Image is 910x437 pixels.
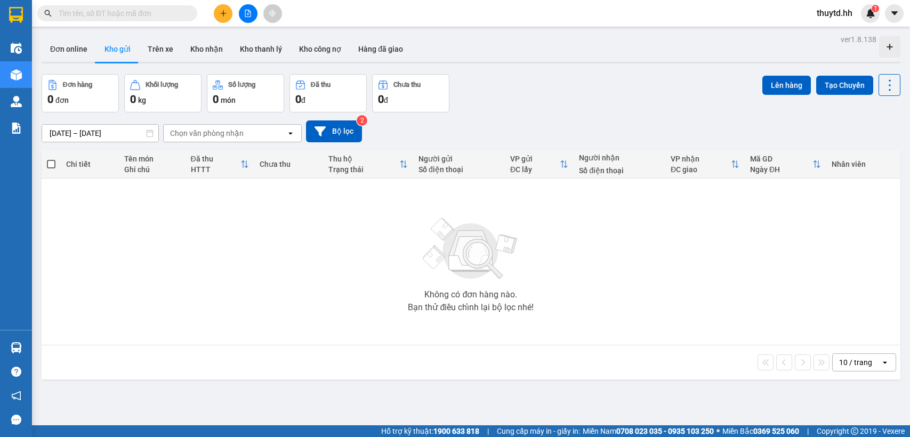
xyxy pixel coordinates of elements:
[866,9,875,18] img: icon-new-feature
[328,165,399,174] div: Trạng thái
[11,367,21,377] span: question-circle
[42,125,158,142] input: Select a date range.
[671,165,731,174] div: ĐC giao
[213,93,219,106] span: 0
[11,342,22,353] img: warehouse-icon
[139,36,182,62] button: Trên xe
[306,120,362,142] button: Bộ lọc
[487,425,489,437] span: |
[260,160,318,168] div: Chưa thu
[42,36,96,62] button: Đơn online
[221,96,236,104] span: món
[220,10,227,17] span: plus
[418,155,500,163] div: Người gửi
[716,429,720,433] span: ⚪️
[497,425,580,437] span: Cung cấp máy in - giấy in:
[378,93,384,106] span: 0
[807,425,809,437] span: |
[244,10,252,17] span: file-add
[832,160,895,168] div: Nhân viên
[263,4,282,23] button: aim
[55,96,69,104] span: đơn
[393,81,421,88] div: Chưa thu
[579,166,660,175] div: Số điện thoại
[357,115,367,126] sup: 2
[59,7,184,19] input: Tìm tên, số ĐT hoặc mã đơn
[207,74,284,112] button: Số lượng0món
[350,36,412,62] button: Hàng đã giao
[408,303,534,312] div: Bạn thử điều chỉnh lại bộ lọc nhé!
[311,81,331,88] div: Đã thu
[231,36,291,62] button: Kho thanh lý
[124,165,180,174] div: Ghi chú
[291,36,350,62] button: Kho công nợ
[63,81,92,88] div: Đơn hàng
[583,425,714,437] span: Miền Nam
[328,155,399,163] div: Thu hộ
[66,160,114,168] div: Chi tiết
[665,150,745,179] th: Toggle SortBy
[323,150,413,179] th: Toggle SortBy
[762,76,811,95] button: Lên hàng
[96,36,139,62] button: Kho gửi
[510,165,560,174] div: ĐC lấy
[750,155,812,163] div: Mã GD
[841,34,876,45] div: ver 1.8.138
[214,4,232,23] button: plus
[851,427,858,435] span: copyright
[433,427,479,435] strong: 1900 633 818
[384,96,388,104] span: đ
[381,425,479,437] span: Hỗ trợ kỹ thuật:
[170,128,244,139] div: Chọn văn phòng nhận
[890,9,899,18] span: caret-down
[753,427,799,435] strong: 0369 525 060
[186,150,254,179] th: Toggle SortBy
[146,81,178,88] div: Khối lượng
[418,165,500,174] div: Số điện thoại
[286,129,295,137] svg: open
[295,93,301,106] span: 0
[44,10,52,17] span: search
[11,415,21,425] span: message
[124,74,202,112] button: Khối lượng0kg
[228,81,255,88] div: Số lượng
[722,425,799,437] span: Miền Bắc
[11,69,22,80] img: warehouse-icon
[510,155,560,163] div: VP gửi
[873,5,877,12] span: 1
[372,74,449,112] button: Chưa thu0đ
[816,76,873,95] button: Tạo Chuyến
[885,4,904,23] button: caret-down
[289,74,367,112] button: Đã thu0đ
[839,357,872,368] div: 10 / trang
[42,74,119,112] button: Đơn hàng0đơn
[9,7,23,23] img: logo-vxr
[124,155,180,163] div: Tên món
[881,358,889,367] svg: open
[11,123,22,134] img: solution-icon
[424,290,517,299] div: Không có đơn hàng nào.
[138,96,146,104] span: kg
[808,6,861,20] span: thuytd.hh
[616,427,714,435] strong: 0708 023 035 - 0935 103 250
[130,93,136,106] span: 0
[872,5,879,12] sup: 1
[11,43,22,54] img: warehouse-icon
[239,4,257,23] button: file-add
[47,93,53,106] span: 0
[745,150,826,179] th: Toggle SortBy
[269,10,276,17] span: aim
[579,153,660,162] div: Người nhận
[11,391,21,401] span: notification
[301,96,305,104] span: đ
[750,165,812,174] div: Ngày ĐH
[11,96,22,107] img: warehouse-icon
[191,165,240,174] div: HTTT
[505,150,574,179] th: Toggle SortBy
[879,36,900,58] div: Tạo kho hàng mới
[417,212,524,286] img: svg+xml;base64,PHN2ZyBjbGFzcz0ibGlzdC1wbHVnX19zdmciIHhtbG5zPSJodHRwOi8vd3d3LnczLm9yZy8yMDAwL3N2Zy...
[671,155,731,163] div: VP nhận
[182,36,231,62] button: Kho nhận
[191,155,240,163] div: Đã thu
